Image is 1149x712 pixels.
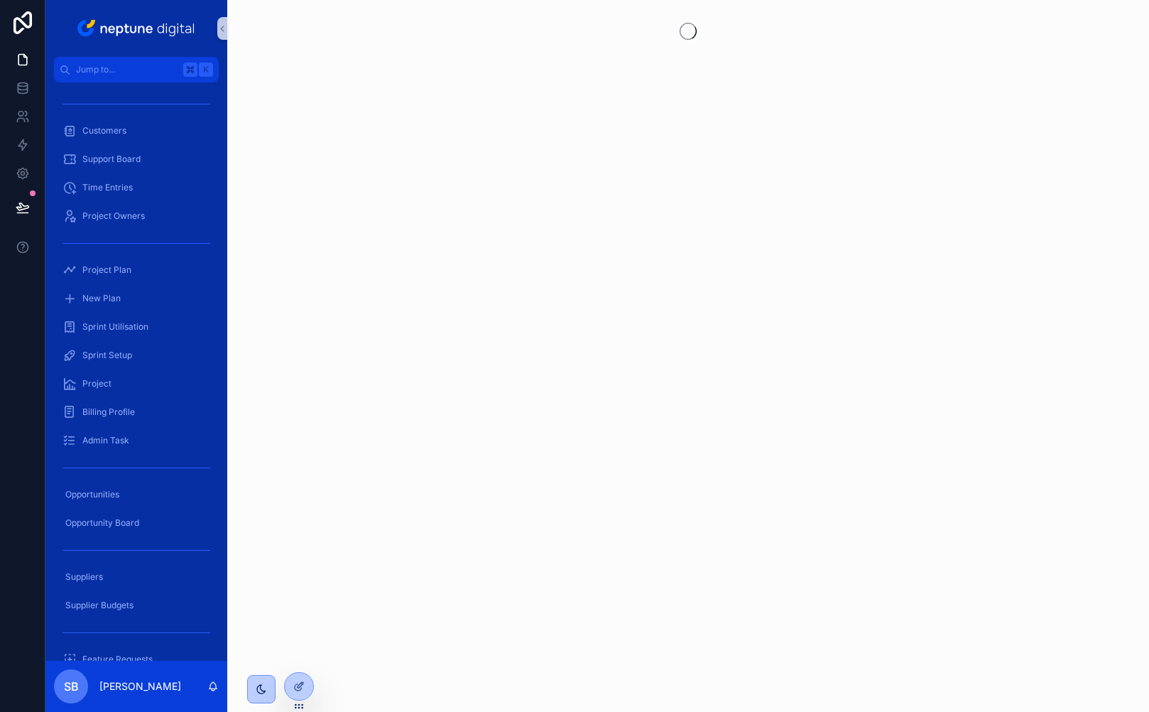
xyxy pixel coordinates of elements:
[65,600,134,611] span: Supplier Budgets
[54,146,219,172] a: Support Board
[65,571,103,583] span: Suppliers
[54,647,219,672] a: Feature Requests
[82,182,133,193] span: Time Entries
[82,350,132,361] span: Sprint Setup
[82,654,153,665] span: Feature Requests
[54,203,219,229] a: Project Owners
[82,378,111,389] span: Project
[54,286,219,311] a: New Plan
[54,175,219,200] a: Time Entries
[82,293,121,304] span: New Plan
[65,517,139,529] span: Opportunity Board
[75,17,199,40] img: App logo
[54,342,219,368] a: Sprint Setup
[200,64,212,75] span: K
[54,564,219,590] a: Suppliers
[76,64,178,75] span: Jump to...
[82,321,148,333] span: Sprint Utilisation
[54,314,219,340] a: Sprint Utilisation
[64,678,79,695] span: SB
[82,435,129,446] span: Admin Task
[82,210,145,222] span: Project Owners
[54,118,219,144] a: Customers
[54,57,219,82] button: Jump to...K
[54,593,219,618] a: Supplier Budgets
[54,399,219,425] a: Billing Profile
[54,428,219,453] a: Admin Task
[82,264,131,276] span: Project Plan
[54,510,219,536] a: Opportunity Board
[82,125,126,136] span: Customers
[54,482,219,507] a: Opportunities
[82,406,135,418] span: Billing Profile
[54,257,219,283] a: Project Plan
[99,679,181,694] p: [PERSON_NAME]
[54,371,219,397] a: Project
[65,489,119,500] span: Opportunities
[82,153,141,165] span: Support Board
[45,82,227,661] div: scrollable content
